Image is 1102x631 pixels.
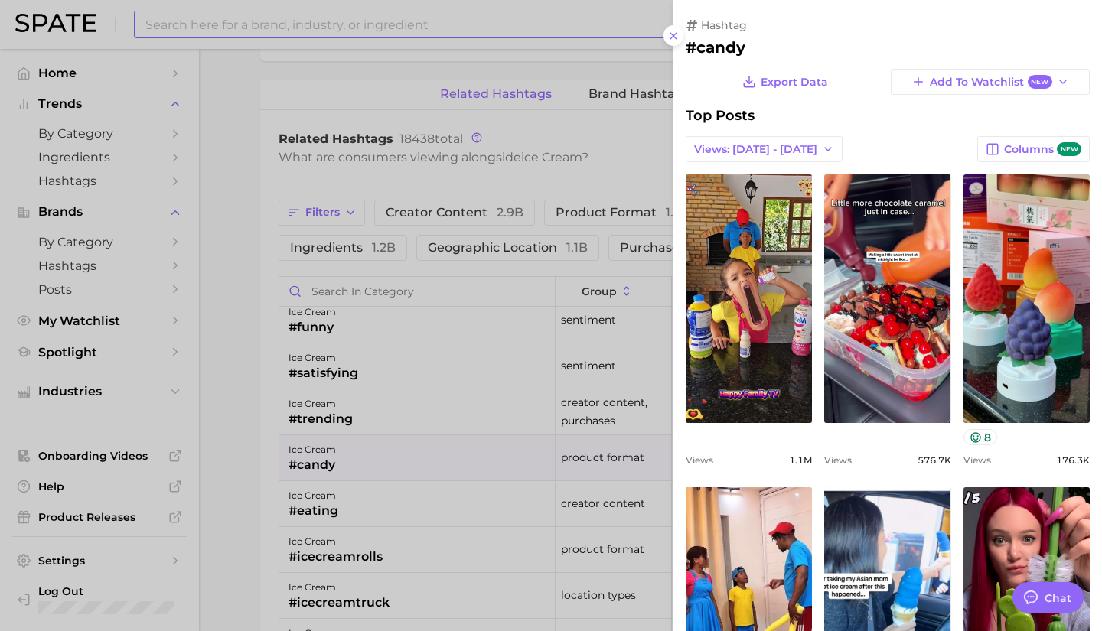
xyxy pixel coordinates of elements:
[686,454,713,466] span: Views
[918,454,951,466] span: 576.7k
[686,136,843,162] button: Views: [DATE] - [DATE]
[977,136,1090,162] button: Columnsnew
[701,18,747,32] span: hashtag
[824,454,852,466] span: Views
[963,454,991,466] span: Views
[761,76,828,89] span: Export Data
[930,75,1051,89] span: Add to Watchlist
[738,69,832,95] button: Export Data
[694,143,817,156] span: Views: [DATE] - [DATE]
[789,454,812,466] span: 1.1m
[1056,454,1090,466] span: 176.3k
[686,38,1090,57] h2: #candy
[1028,75,1052,89] span: New
[891,69,1090,95] button: Add to WatchlistNew
[1057,142,1081,157] span: new
[1004,142,1081,157] span: Columns
[686,107,755,124] span: Top Posts
[963,429,998,445] button: 8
